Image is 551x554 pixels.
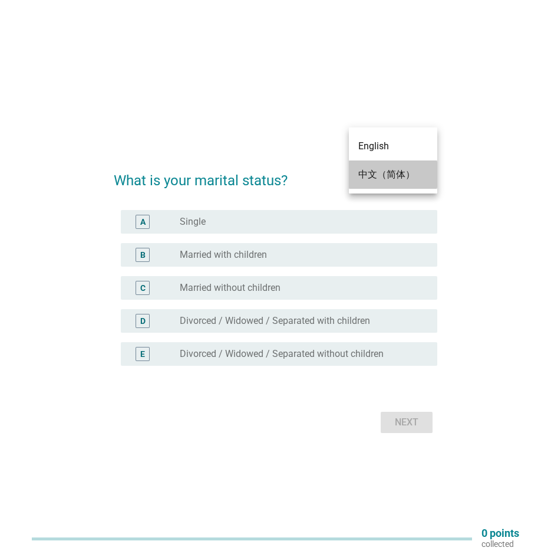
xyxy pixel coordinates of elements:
label: Divorced / Widowed / Separated with children [180,315,370,327]
h2: What is your marital status? [114,158,437,191]
div: C [140,281,146,294]
label: Single [180,216,206,228]
div: English [358,139,428,153]
div: B [140,248,146,261]
div: 中文（简体） [358,168,428,182]
div: D [140,314,146,327]
label: Married with children [180,249,267,261]
p: 0 points [481,528,519,539]
label: Married without children [180,282,281,294]
div: A [140,215,146,228]
label: Divorced / Widowed / Separated without children [180,348,384,360]
div: E [140,348,145,360]
p: collected [481,539,519,549]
